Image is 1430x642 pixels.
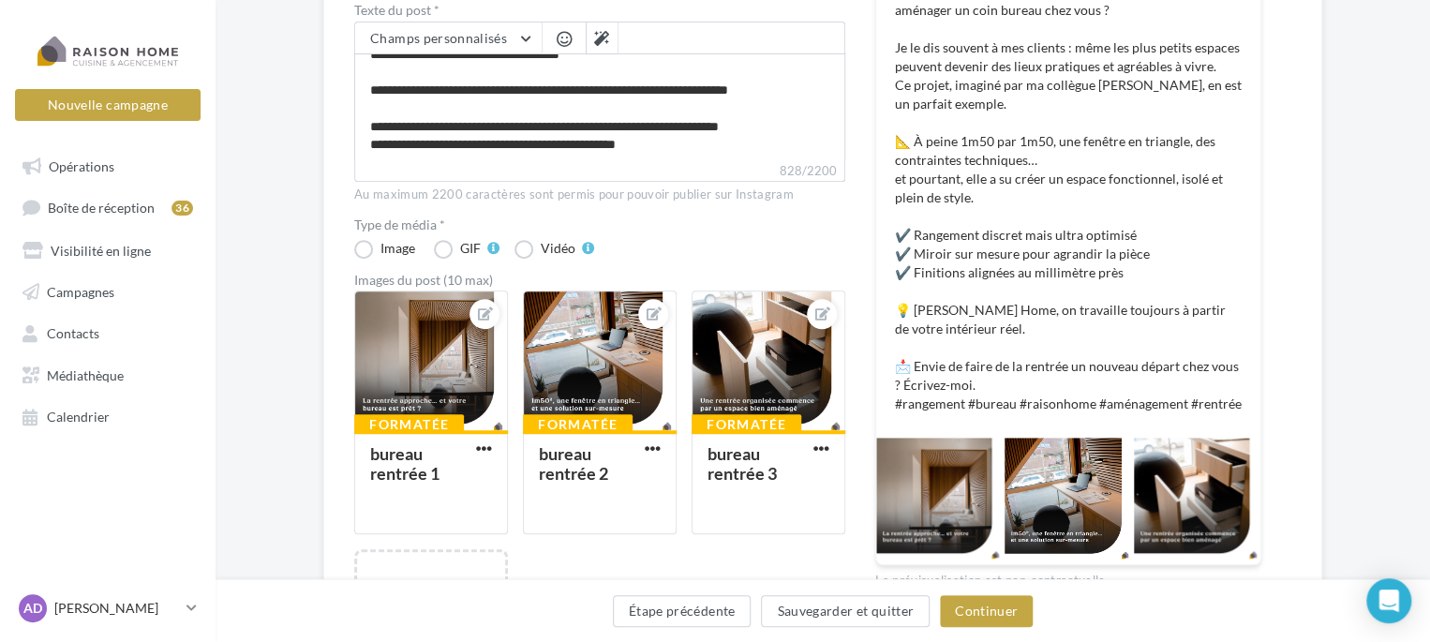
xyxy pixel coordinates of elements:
span: Calendrier [47,409,110,425]
a: Campagnes [11,274,204,307]
span: Opérations [49,157,114,173]
span: Médiathèque [47,366,124,382]
button: Continuer [940,595,1033,627]
label: 828/2200 [354,161,845,182]
a: Calendrier [11,398,204,432]
div: Open Intercom Messenger [1366,578,1411,623]
a: Visibilité en ligne [11,232,204,266]
span: Contacts [47,325,99,341]
label: Type de média * [354,218,845,231]
div: La prévisualisation est non-contractuelle [875,565,1261,590]
div: Au maximum 2200 caractères sont permis pour pouvoir publier sur Instagram [354,187,845,203]
div: Image [380,242,415,255]
a: Boîte de réception36 [11,189,204,224]
a: Opérations [11,148,204,182]
p: [PERSON_NAME] [54,599,179,618]
span: Campagnes [47,283,114,299]
div: GIF [460,242,481,255]
button: Étape précédente [613,595,752,627]
span: AD [23,599,42,618]
div: 36 [171,201,193,216]
span: Visibilité en ligne [51,242,151,258]
button: Sauvegarder et quitter [761,595,930,627]
span: Champs personnalisés [370,30,507,46]
div: Vidéo [541,242,575,255]
div: Images du post (10 max) [354,274,845,287]
div: bureau rentrée 1 [370,443,439,484]
button: Nouvelle campagne [15,89,201,121]
div: Formatée [523,414,633,435]
div: Formatée [354,414,464,435]
a: Médiathèque [11,357,204,391]
div: bureau rentrée 3 [708,443,777,484]
div: bureau rentrée 2 [539,443,608,484]
a: AD [PERSON_NAME] [15,590,201,626]
span: Boîte de réception [48,200,155,216]
label: Texte du post * [354,4,845,17]
a: Contacts [11,315,204,349]
div: Formatée [692,414,801,435]
button: Champs personnalisés [355,22,542,54]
